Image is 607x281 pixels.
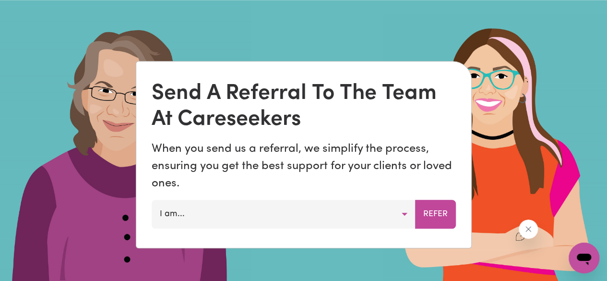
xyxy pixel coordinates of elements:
button: I am... [152,200,416,229]
span: Need any help? [6,7,58,14]
p: When you send us a referral, we simplify the process, ensuring you get the best support for your ... [152,140,456,192]
iframe: Button to launch messaging window [569,243,599,273]
button: Refer [415,200,456,229]
div: Send A Referral To The Team At Careseekers [152,81,456,133]
iframe: Close message [519,220,538,239]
